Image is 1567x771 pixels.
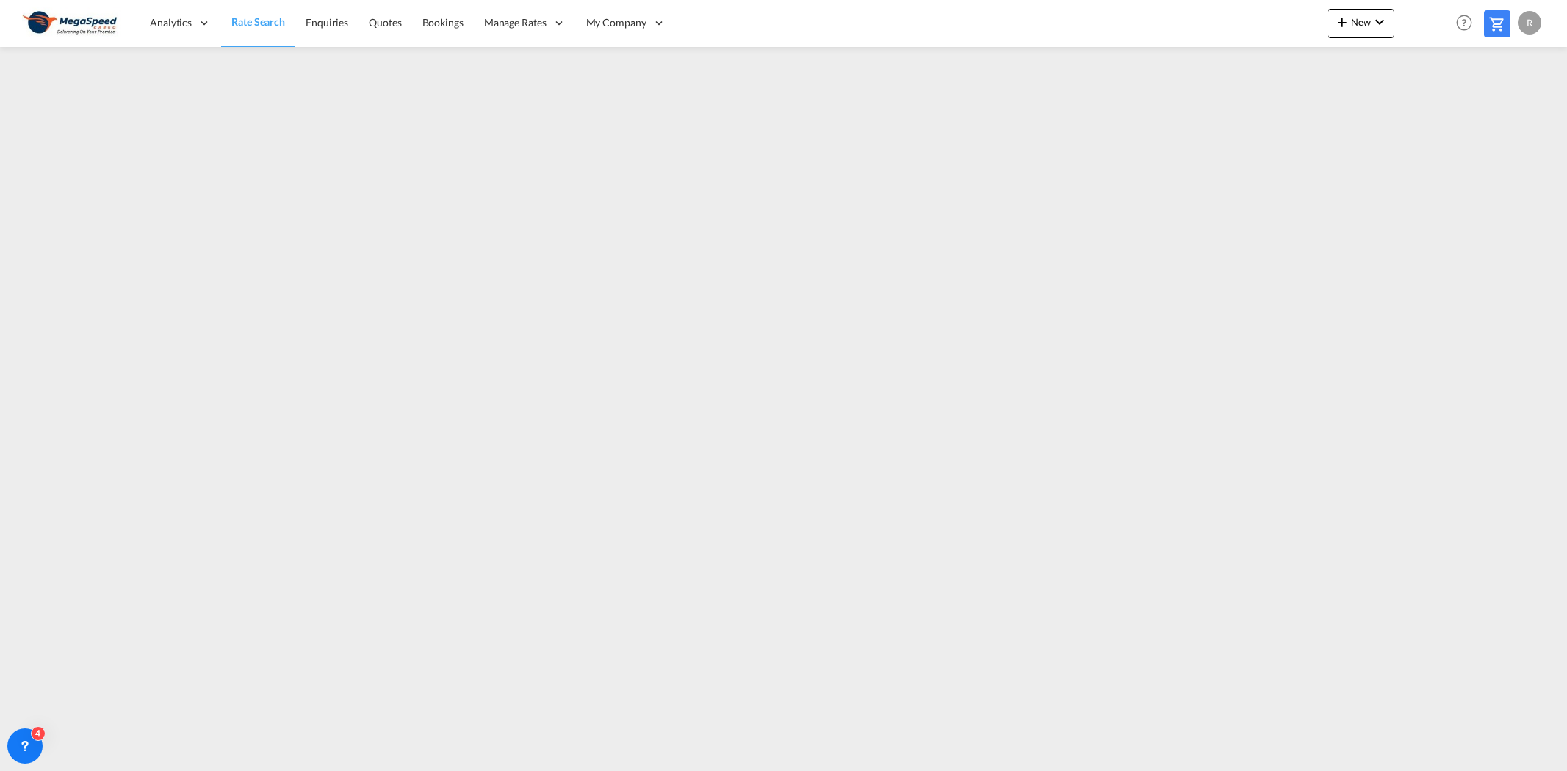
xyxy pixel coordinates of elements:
[1518,11,1541,35] div: R
[1333,13,1351,31] md-icon: icon-plus 400-fg
[484,15,547,30] span: Manage Rates
[422,16,464,29] span: Bookings
[306,16,348,29] span: Enquiries
[22,7,121,40] img: ad002ba0aea611eda5429768204679d3.JPG
[231,15,285,28] span: Rate Search
[1328,9,1394,38] button: icon-plus 400-fgNewicon-chevron-down
[1371,13,1388,31] md-icon: icon-chevron-down
[1333,16,1388,28] span: New
[586,15,646,30] span: My Company
[1452,10,1477,35] span: Help
[150,15,192,30] span: Analytics
[369,16,401,29] span: Quotes
[1452,10,1484,37] div: Help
